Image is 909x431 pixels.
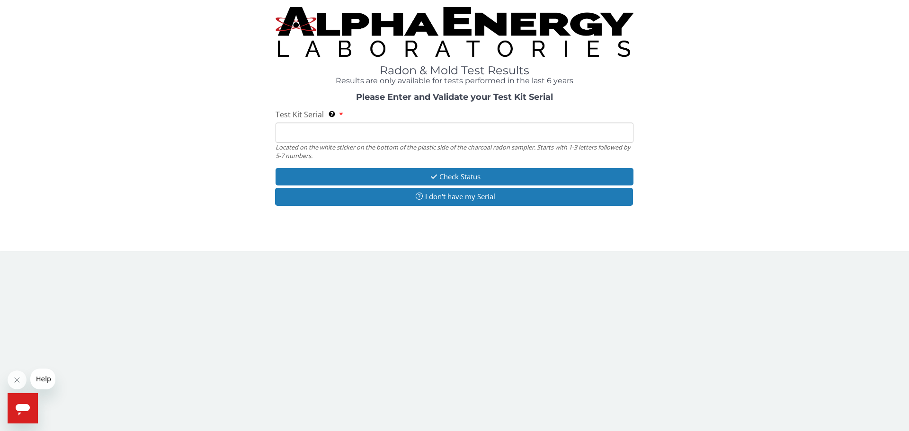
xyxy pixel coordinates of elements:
span: Test Kit Serial [276,109,324,120]
button: I don't have my Serial [275,188,633,205]
iframe: Message from company [30,369,55,389]
img: TightCrop.jpg [276,7,633,57]
h1: Radon & Mold Test Results [276,64,633,77]
iframe: Button to launch messaging window [8,393,38,423]
h4: Results are only available for tests performed in the last 6 years [276,77,633,85]
button: Check Status [276,168,633,185]
iframe: Close message [8,370,27,389]
strong: Please Enter and Validate your Test Kit Serial [356,92,553,102]
div: Located on the white sticker on the bottom of the plastic side of the charcoal radon sampler. Sta... [276,143,633,160]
